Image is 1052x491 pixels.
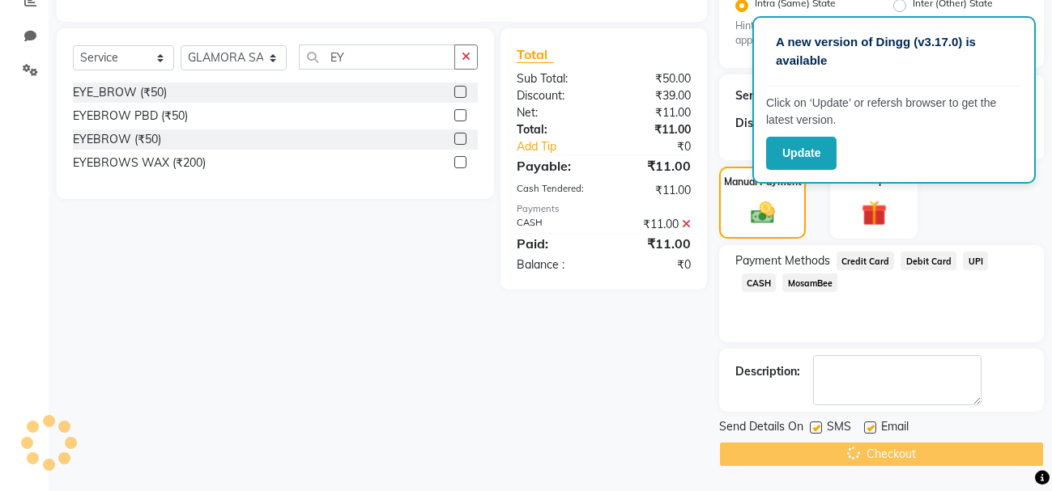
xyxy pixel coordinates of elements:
[299,44,455,70] input: Search or Scan
[505,138,620,155] a: Add Tip
[505,216,603,233] div: CASH
[719,418,803,438] span: Send Details On
[517,46,554,63] span: Total
[735,363,800,380] div: Description:
[603,216,702,233] div: ₹11.00
[603,104,702,121] div: ₹11.00
[735,87,809,104] div: Service Total:
[73,84,167,101] div: EYE_BROW (₹50)
[735,115,786,132] div: Discount:
[735,252,830,269] span: Payment Methods
[505,104,603,121] div: Net:
[505,182,603,199] div: Cash Tendered:
[505,70,603,87] div: Sub Total:
[603,70,702,87] div: ₹50.00
[837,252,895,270] span: Credit Card
[517,202,691,216] div: Payments
[776,33,1012,70] p: A new version of Dingg (v3.17.0) is available
[603,234,702,253] div: ₹11.00
[505,87,603,104] div: Discount:
[827,418,851,438] span: SMS
[881,418,909,438] span: Email
[620,138,703,155] div: ₹0
[766,95,1022,129] p: Click on ‘Update’ or refersh browser to get the latest version.
[505,121,603,138] div: Total:
[854,197,895,229] img: _gift.svg
[603,182,702,199] div: ₹11.00
[73,108,188,125] div: EYEBROW PBD (₹50)
[724,175,802,189] label: Manual Payment
[901,252,956,270] span: Debit Card
[735,19,870,49] small: Hint : CGST + SGST will be applied
[743,199,782,226] img: _cash.svg
[603,156,702,176] div: ₹11.00
[73,131,161,148] div: EYEBROW (₹50)
[782,273,837,292] span: MosamBee
[963,252,988,270] span: UPI
[603,87,702,104] div: ₹39.00
[766,137,837,170] button: Update
[505,234,603,253] div: Paid:
[603,256,702,273] div: ₹0
[73,154,206,171] div: EYEBROWS WAX (₹200)
[505,256,603,273] div: Balance :
[742,273,777,292] span: CASH
[603,121,702,138] div: ₹11.00
[505,156,603,176] div: Payable:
